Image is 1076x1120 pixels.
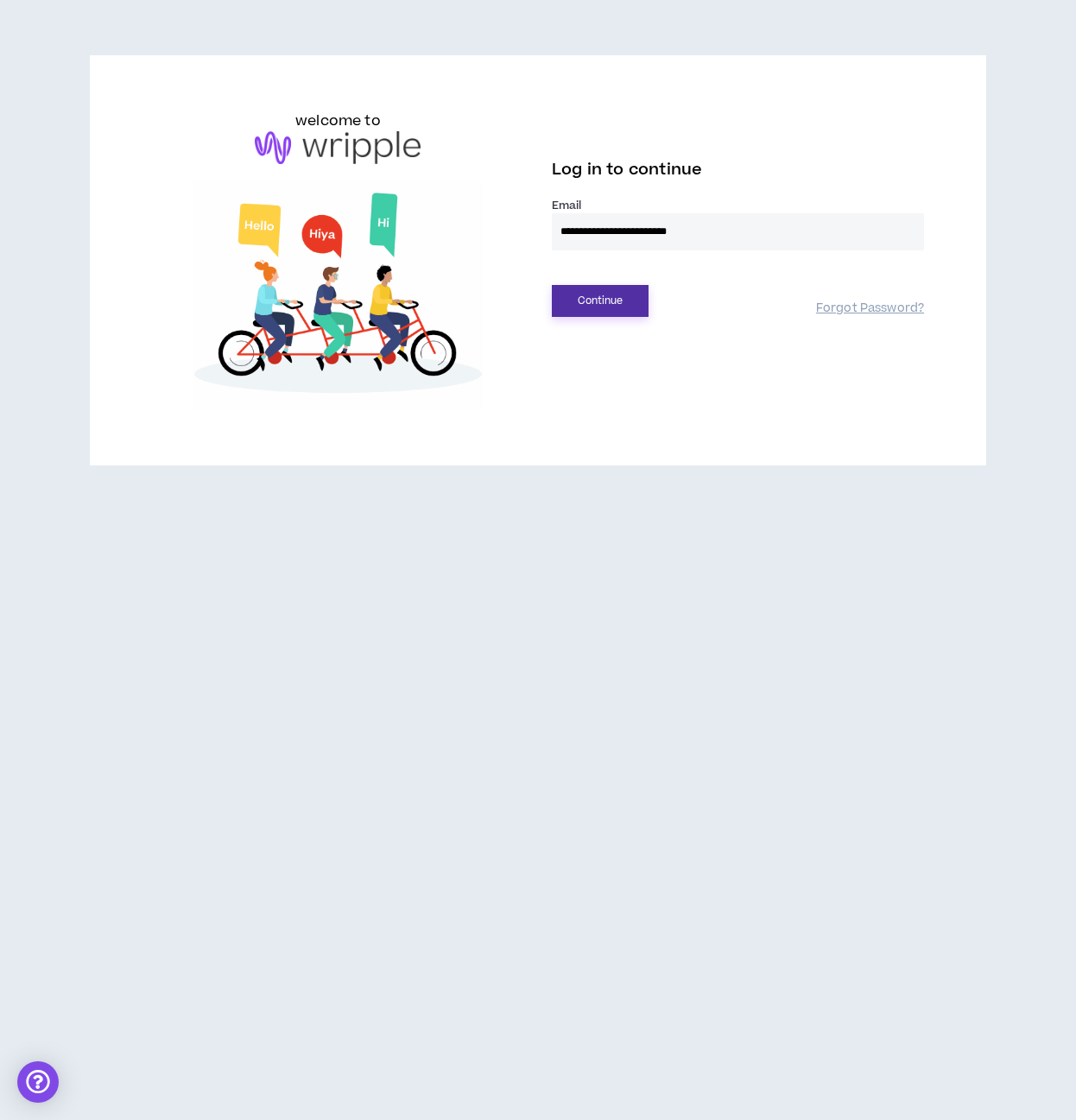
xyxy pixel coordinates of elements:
[552,159,702,180] span: Log in to continue
[552,198,924,213] label: Email
[295,111,381,131] h6: welcome to
[17,1061,59,1103] div: Open Intercom Messenger
[255,131,421,164] img: logo-brand.png
[816,301,924,317] a: Forgot Password?
[152,181,524,410] img: Welcome to Wripple
[552,285,649,317] button: Continue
